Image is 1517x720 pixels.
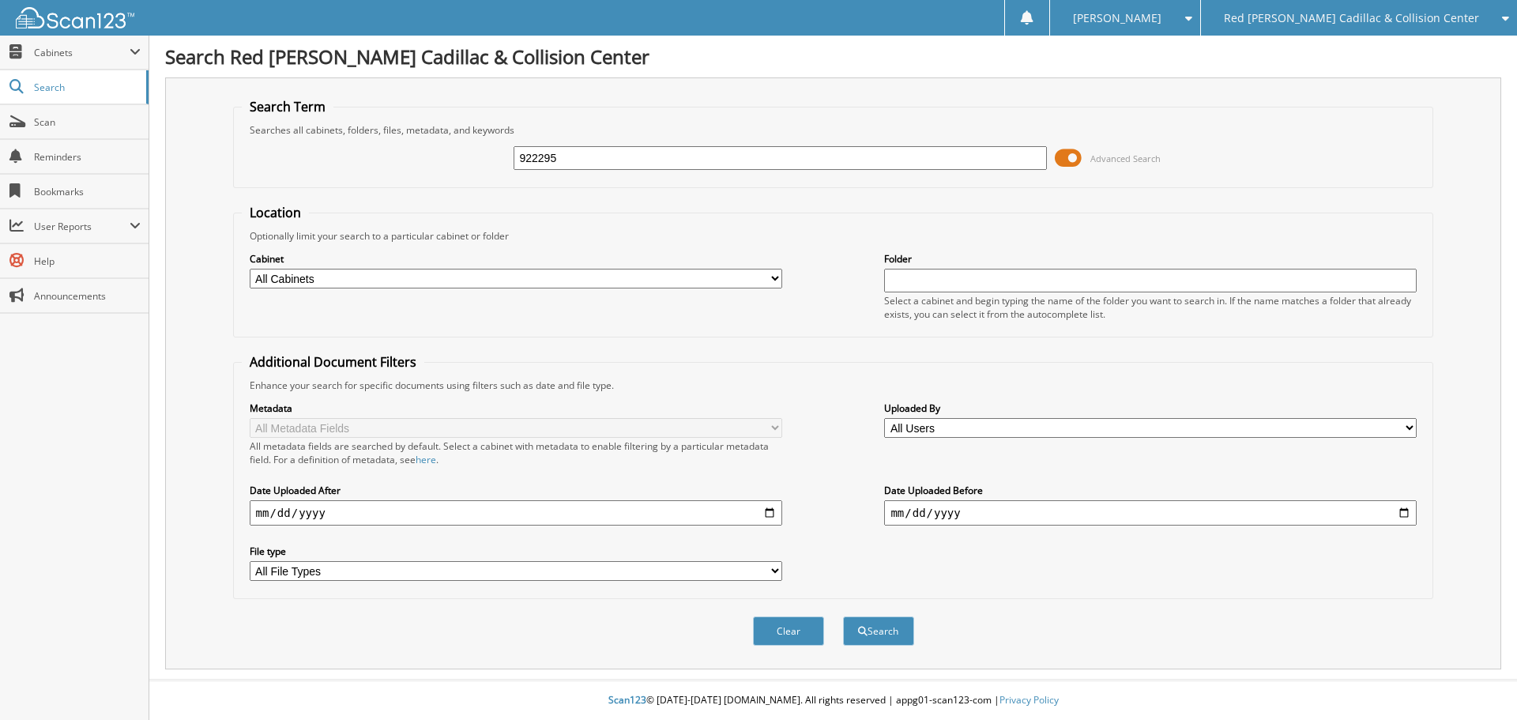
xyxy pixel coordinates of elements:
[149,681,1517,720] div: © [DATE]-[DATE] [DOMAIN_NAME]. All rights reserved | appg01-scan123-com |
[34,81,138,94] span: Search
[34,185,141,198] span: Bookmarks
[242,353,424,371] legend: Additional Document Filters
[165,43,1501,70] h1: Search Red [PERSON_NAME] Cadillac & Collision Center
[753,616,824,646] button: Clear
[34,115,141,129] span: Scan
[608,693,646,707] span: Scan123
[34,220,130,233] span: User Reports
[1073,13,1161,23] span: [PERSON_NAME]
[16,7,134,28] img: scan123-logo-white.svg
[250,484,782,497] label: Date Uploaded After
[884,294,1417,321] div: Select a cabinet and begin typing the name of the folder you want to search in. If the name match...
[884,252,1417,266] label: Folder
[34,150,141,164] span: Reminders
[1438,644,1517,720] iframe: Chat Widget
[250,439,782,466] div: All metadata fields are searched by default. Select a cabinet with metadata to enable filtering b...
[884,500,1417,526] input: end
[34,46,130,59] span: Cabinets
[884,484,1417,497] label: Date Uploaded Before
[242,204,309,221] legend: Location
[34,289,141,303] span: Announcements
[250,500,782,526] input: start
[242,379,1425,392] div: Enhance your search for specific documents using filters such as date and file type.
[1090,153,1161,164] span: Advanced Search
[242,229,1425,243] div: Optionally limit your search to a particular cabinet or folder
[250,401,782,415] label: Metadata
[884,401,1417,415] label: Uploaded By
[1224,13,1479,23] span: Red [PERSON_NAME] Cadillac & Collision Center
[34,254,141,268] span: Help
[416,453,436,466] a: here
[999,693,1059,707] a: Privacy Policy
[250,252,782,266] label: Cabinet
[242,98,333,115] legend: Search Term
[843,616,914,646] button: Search
[242,123,1425,137] div: Searches all cabinets, folders, files, metadata, and keywords
[250,545,782,558] label: File type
